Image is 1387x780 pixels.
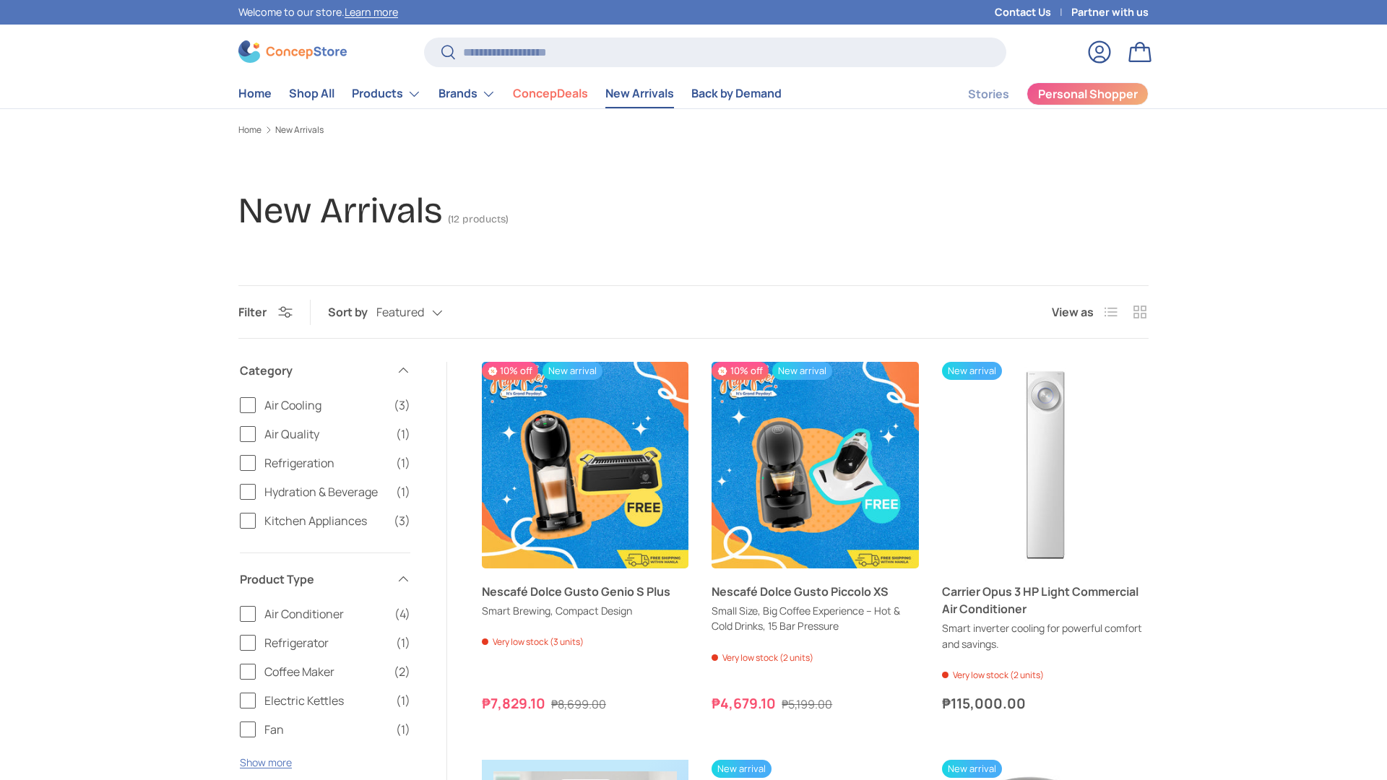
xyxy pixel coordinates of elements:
span: (2) [394,663,410,680]
h1: New Arrivals [238,189,442,232]
img: https://concepstore.ph/products/carrier-opus-3-hp-light-commercial-air-conditioner [942,362,1149,568]
a: Partner with us [1071,4,1149,20]
span: New arrival [712,760,772,778]
span: Product Type [240,571,387,588]
span: 10% off [712,362,768,380]
a: Nescafé Dolce Gusto Piccolo XS [712,583,918,600]
span: Fan [264,721,387,738]
span: View as [1052,303,1094,321]
a: Brands [438,79,496,108]
a: Personal Shopper [1027,82,1149,105]
button: Filter [238,304,293,320]
label: Sort by [328,303,376,321]
a: Carrier Opus 3 HP Light Commercial Air Conditioner [942,362,1149,568]
span: (1) [396,692,410,709]
span: Featured [376,305,424,319]
span: Kitchen Appliances [264,512,385,529]
a: Home [238,79,272,108]
span: Personal Shopper [1038,88,1138,100]
span: (4) [394,605,410,623]
button: Show more [240,755,292,769]
summary: Product Type [240,553,410,605]
span: (1) [396,634,410,651]
span: Air Conditioner [264,605,386,623]
span: (1) [396,483,410,500]
a: Products [352,79,421,108]
a: New Arrivals [605,79,674,108]
span: (1) [396,454,410,472]
a: Nescafé Dolce Gusto Piccolo XS [712,362,918,568]
a: Learn more [345,5,398,19]
a: Nescafé Dolce Gusto Genio S Plus [482,583,688,600]
summary: Brands [430,79,504,108]
img: ConcepStore [238,40,347,63]
a: Contact Us [995,4,1071,20]
nav: Primary [238,79,782,108]
a: Home [238,126,262,134]
span: 10% off [482,362,538,380]
span: (1) [396,721,410,738]
summary: Category [240,344,410,396]
span: (1) [396,425,410,443]
span: New arrival [543,362,602,380]
span: Air Quality [264,425,387,443]
summary: Products [343,79,430,108]
span: New arrival [942,362,1002,380]
span: Electric Kettles [264,692,387,709]
nav: Secondary [933,79,1149,108]
span: Filter [238,304,267,320]
span: New arrival [772,362,832,380]
span: Air Cooling [264,396,385,414]
span: Coffee Maker [264,663,385,680]
span: (12 products) [448,213,509,225]
a: New Arrivals [275,126,324,134]
span: New arrival [942,760,1002,778]
a: Nescafé Dolce Gusto Genio S Plus [482,362,688,568]
nav: Breadcrumbs [238,123,1149,136]
span: Category [240,362,387,379]
a: ConcepDeals [513,79,588,108]
p: Welcome to our store. [238,4,398,20]
a: Stories [968,80,1009,108]
span: Hydration & Beverage [264,483,387,500]
a: Carrier Opus 3 HP Light Commercial Air Conditioner [942,583,1149,617]
span: Refrigeration [264,454,387,472]
span: (3) [394,512,410,529]
button: Featured [376,300,472,326]
a: Shop All [289,79,334,108]
a: Back by Demand [691,79,782,108]
span: (3) [394,396,410,414]
span: Refrigerator [264,634,387,651]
